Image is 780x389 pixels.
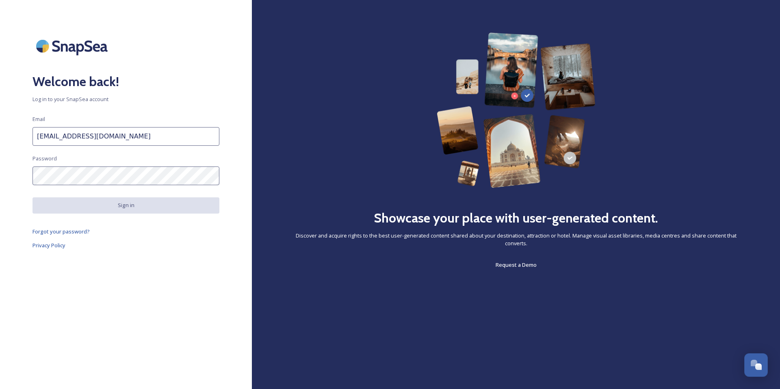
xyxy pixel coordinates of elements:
span: Email [32,115,45,123]
button: Open Chat [744,353,768,377]
span: Password [32,155,57,162]
a: Request a Demo [496,260,537,270]
a: Forgot your password? [32,227,219,236]
span: Forgot your password? [32,228,90,235]
img: 63b42ca75bacad526042e722_Group%20154-p-800.png [437,32,596,188]
span: Request a Demo [496,261,537,268]
span: Privacy Policy [32,242,65,249]
img: SnapSea Logo [32,32,114,60]
input: john.doe@snapsea.io [32,127,219,146]
h2: Showcase your place with user-generated content. [374,208,658,228]
span: Discover and acquire rights to the best user-generated content shared about your destination, att... [284,232,747,247]
a: Privacy Policy [32,240,219,250]
h2: Welcome back! [32,72,219,91]
span: Log in to your SnapSea account [32,95,219,103]
button: Sign in [32,197,219,213]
